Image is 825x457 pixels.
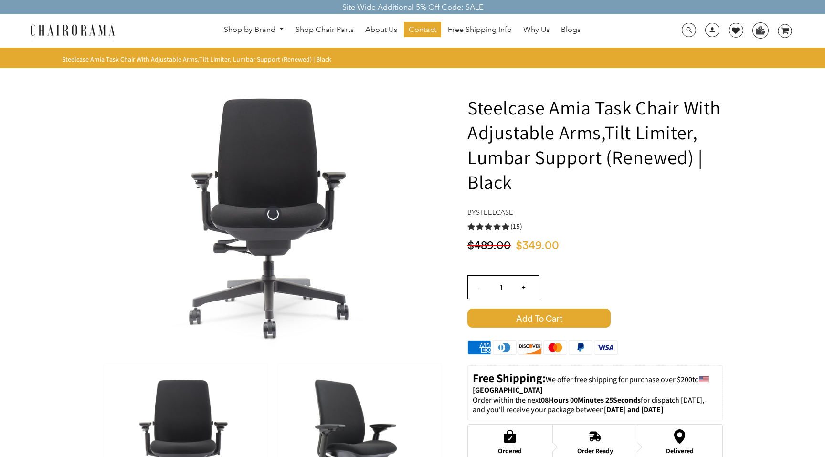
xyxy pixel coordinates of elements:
span: We offer free shipping for purchase over $200 [546,374,692,384]
a: Shop by Brand [219,22,289,37]
a: Blogs [556,22,585,37]
p: to [473,371,718,395]
span: About Us [365,25,397,35]
div: Delivered [659,447,700,455]
a: About Us [360,22,402,37]
a: 5.0 rating (15 votes) [467,221,723,231]
span: Shop Chair Parts [296,25,354,35]
a: Why Us [518,22,554,37]
a: Amia Chair by chairorama.com [130,208,416,218]
span: Steelcase Amia Task Chair With Adjustable Arms,Tilt Limiter, Lumbar Support (Renewed) | Black [62,55,331,63]
span: Blogs [561,25,581,35]
h4: by [467,208,723,217]
strong: Free Shipping: [473,370,546,385]
span: (15) [510,222,522,232]
a: Free Shipping Info [443,22,517,37]
span: Add to Cart [467,309,611,328]
div: Ordered [498,447,522,455]
img: chairorama [25,23,120,40]
strong: [DATE] and [DATE] [604,405,663,415]
input: - [468,276,491,299]
a: Contact [404,22,441,37]
strong: [GEOGRAPHIC_DATA] [473,385,542,395]
a: Shop Chair Parts [291,22,359,37]
nav: breadcrumbs [62,55,335,63]
p: Order within the next for dispatch [DATE], and you'll receive your package between [473,395,718,415]
nav: DesktopNavigation [161,22,644,40]
input: + [512,276,535,299]
span: Why Us [523,25,550,35]
h1: Steelcase Amia Task Chair With Adjustable Arms,Tilt Limiter, Lumbar Support (Renewed) | Black [467,95,723,194]
div: Order Ready [574,447,615,455]
span: 08Hours 00Minutes 25Seconds [541,395,641,405]
a: Steelcase [476,208,513,217]
span: Contact [409,25,436,35]
button: Add to Cart [467,309,723,328]
span: $349.00 [516,240,559,251]
span: Free Shipping Info [448,25,512,35]
span: $489.00 [467,240,511,251]
img: Amia Chair by chairorama.com [130,71,416,357]
img: WhatsApp_Image_2024-07-12_at_16.23.01.webp [753,23,768,37]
